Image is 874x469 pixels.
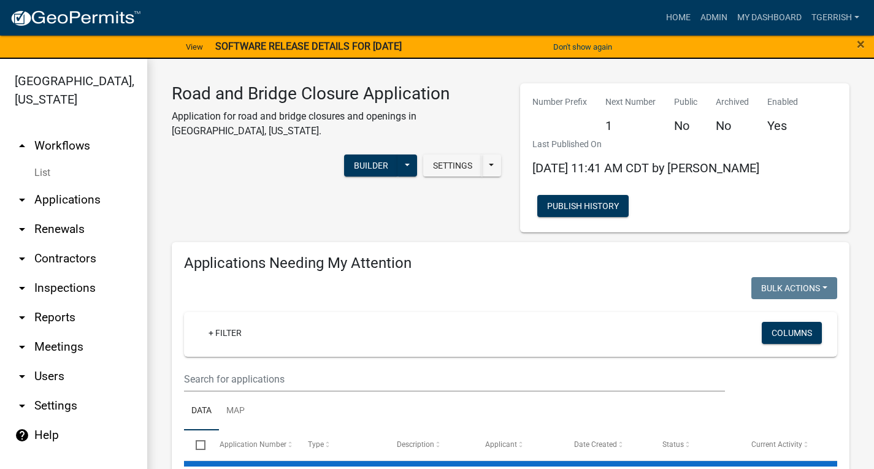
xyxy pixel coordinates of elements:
[532,138,759,151] p: Last Published On
[651,430,740,460] datatable-header-cell: Status
[574,440,617,449] span: Date Created
[308,440,324,449] span: Type
[15,193,29,207] i: arrow_drop_down
[696,6,732,29] a: Admin
[172,109,502,139] p: Application for road and bridge closures and openings in [GEOGRAPHIC_DATA], [US_STATE].
[15,139,29,153] i: arrow_drop_up
[15,251,29,266] i: arrow_drop_down
[15,222,29,237] i: arrow_drop_down
[184,392,219,431] a: Data
[296,430,385,460] datatable-header-cell: Type
[485,440,517,449] span: Applicant
[15,310,29,325] i: arrow_drop_down
[207,430,296,460] datatable-header-cell: Application Number
[385,430,473,460] datatable-header-cell: Description
[739,430,828,460] datatable-header-cell: Current Activity
[15,398,29,413] i: arrow_drop_down
[172,83,502,104] h3: Road and Bridge Closure Application
[751,440,802,449] span: Current Activity
[220,440,286,449] span: Application Number
[423,154,482,177] button: Settings
[716,118,749,133] h5: No
[674,96,697,109] p: Public
[15,369,29,384] i: arrow_drop_down
[219,392,252,431] a: Map
[344,154,398,177] button: Builder
[15,340,29,354] i: arrow_drop_down
[857,36,865,53] span: ×
[751,277,837,299] button: Bulk Actions
[548,37,617,57] button: Don't show again
[215,40,402,52] strong: SOFTWARE RELEASE DETAILS FOR [DATE]
[562,430,651,460] datatable-header-cell: Date Created
[15,281,29,296] i: arrow_drop_down
[181,37,208,57] a: View
[184,254,837,272] h4: Applications Needing My Attention
[662,440,684,449] span: Status
[184,367,725,392] input: Search for applications
[532,161,759,175] span: [DATE] 11:41 AM CDT by [PERSON_NAME]
[857,37,865,51] button: Close
[674,118,697,133] h5: No
[537,202,629,212] wm-modal-confirm: Workflow Publish History
[716,96,749,109] p: Archived
[762,322,822,344] button: Columns
[767,118,798,133] h5: Yes
[532,96,587,109] p: Number Prefix
[397,440,434,449] span: Description
[605,96,656,109] p: Next Number
[15,428,29,443] i: help
[661,6,696,29] a: Home
[537,195,629,217] button: Publish History
[184,430,207,460] datatable-header-cell: Select
[199,322,251,344] a: + Filter
[605,118,656,133] h5: 1
[807,6,864,29] a: TGERRISH
[732,6,807,29] a: My Dashboard
[767,96,798,109] p: Enabled
[473,430,562,460] datatable-header-cell: Applicant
